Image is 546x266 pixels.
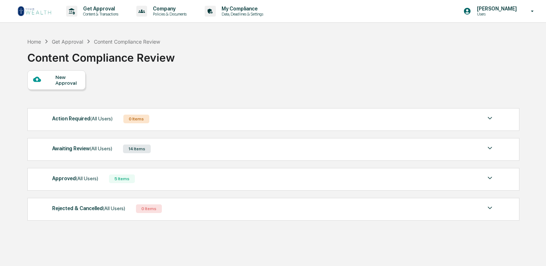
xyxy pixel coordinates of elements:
[486,174,494,182] img: caret
[486,144,494,152] img: caret
[27,39,41,45] div: Home
[52,39,83,45] div: Get Approval
[136,204,162,213] div: 0 Items
[147,12,190,17] p: Policies & Documents
[52,114,113,123] div: Action Required
[27,45,175,64] div: Content Compliance Review
[90,146,112,151] span: (All Users)
[216,12,267,17] p: Data, Deadlines & Settings
[103,205,125,211] span: (All Users)
[52,204,125,213] div: Rejected & Cancelled
[471,6,520,12] p: [PERSON_NAME]
[109,174,135,183] div: 5 Items
[77,6,122,12] p: Get Approval
[147,6,190,12] p: Company
[76,176,98,181] span: (All Users)
[486,204,494,212] img: caret
[471,12,520,17] p: Users
[216,6,267,12] p: My Compliance
[55,74,79,86] div: New Approval
[123,145,151,153] div: 14 Items
[52,144,112,153] div: Awaiting Review
[90,116,113,121] span: (All Users)
[123,115,149,123] div: 0 Items
[77,12,122,17] p: Content & Transactions
[17,5,52,17] img: logo
[52,174,98,183] div: Approved
[94,39,160,45] div: Content Compliance Review
[523,242,542,262] iframe: Open customer support
[486,114,494,123] img: caret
